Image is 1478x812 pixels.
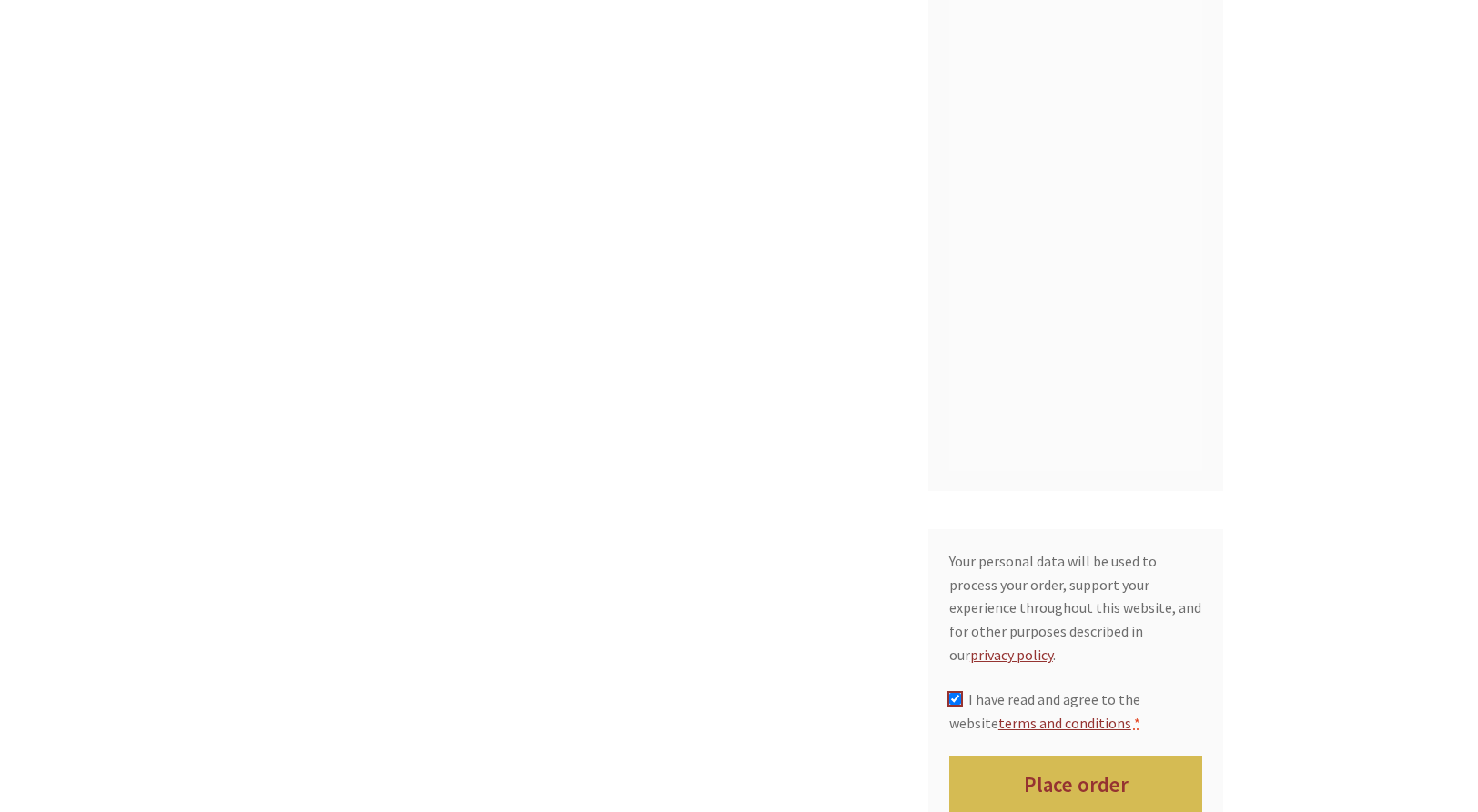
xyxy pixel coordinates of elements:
[1134,714,1140,732] abbr: required
[949,693,961,705] input: I have read and agree to the websiteterms and conditions *
[949,690,1140,732] span: I have read and agree to the website
[998,714,1131,732] a: terms and conditions
[970,646,1053,664] a: privacy policy
[949,550,1203,667] p: Your personal data will be used to process your order, support your experience throughout this we...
